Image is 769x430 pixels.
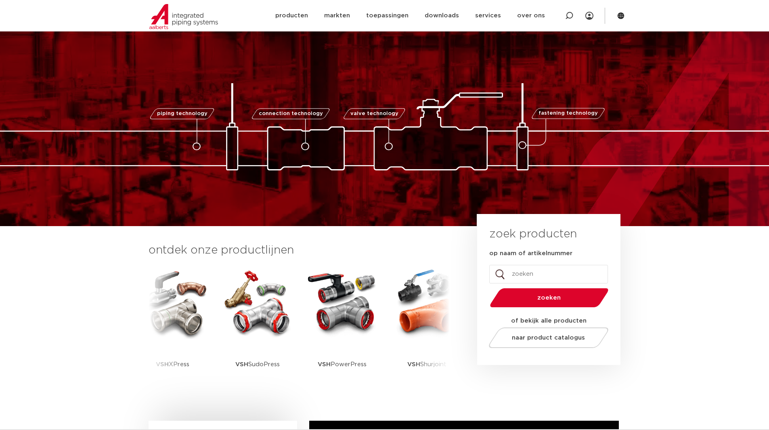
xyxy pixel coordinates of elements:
span: connection technology [258,111,323,116]
a: VSHXPress [136,266,209,390]
strong: VSH [235,361,248,367]
strong: of bekijk alle producten [511,318,587,324]
strong: VSH [407,361,420,367]
span: naar product catalogus [512,335,585,341]
span: fastening technology [539,111,598,116]
p: SudoPress [235,339,280,390]
strong: VSH [318,361,331,367]
p: PowerPress [318,339,367,390]
span: piping technology [157,111,207,116]
a: VSHPowerPress [306,266,379,390]
button: zoeken [486,287,612,308]
a: VSHSudoPress [221,266,294,390]
input: zoeken [489,265,608,283]
label: op naam of artikelnummer [489,250,572,258]
h3: ontdek onze productlijnen [149,242,450,258]
strong: VSH [156,361,169,367]
span: zoeken [511,295,588,301]
p: Shurjoint [407,339,446,390]
h3: zoek producten [489,226,577,242]
div: my IPS [585,7,593,25]
a: naar product catalogus [486,327,610,348]
span: valve technology [350,111,398,116]
p: XPress [156,339,189,390]
a: VSHShurjoint [391,266,463,390]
